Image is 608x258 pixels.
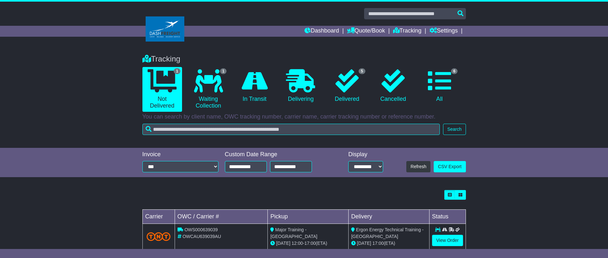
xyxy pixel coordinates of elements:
[220,68,227,74] span: 1
[182,234,221,239] span: OWCAU639039AU
[372,241,384,246] span: 17:00
[281,67,321,105] a: Delivering
[268,210,349,224] td: Pickup
[429,26,458,37] a: Settings
[347,26,385,37] a: Quote/Book
[292,241,303,246] span: 12:00
[406,161,430,172] button: Refresh
[429,210,466,224] td: Status
[174,68,180,74] span: 1
[443,124,466,135] button: Search
[142,67,182,112] a: 1 Not Delivered
[304,241,316,246] span: 17:00
[270,227,317,239] span: Major Training -[GEOGRAPHIC_DATA]
[351,227,424,239] span: Ergon Energy Technical Training - [GEOGRAPHIC_DATA]
[451,68,458,74] span: 6
[304,26,339,37] a: Dashboard
[225,151,328,158] div: Custom Date Range
[235,67,274,105] a: In Transit
[188,67,228,112] a: 1 Waiting Collection
[420,67,459,105] a: 6 All
[184,227,218,232] span: OWS000639039
[147,232,171,241] img: TNT_Domestic.png
[142,151,218,158] div: Invoice
[348,151,383,158] div: Display
[432,235,463,246] a: View Order
[270,240,346,247] div: - (ETA)
[142,210,175,224] td: Carrier
[175,210,268,224] td: OWC / Carrier #
[359,68,365,74] span: 5
[327,67,367,105] a: 5 Delivered
[351,240,427,247] div: (ETA)
[434,161,466,172] a: CSV Export
[139,54,469,64] div: Tracking
[348,210,429,224] td: Delivery
[357,241,371,246] span: [DATE]
[393,26,421,37] a: Tracking
[373,67,413,105] a: Cancelled
[142,113,466,120] p: You can search by client name, OWC tracking number, carrier name, carrier tracking number or refe...
[276,241,290,246] span: [DATE]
